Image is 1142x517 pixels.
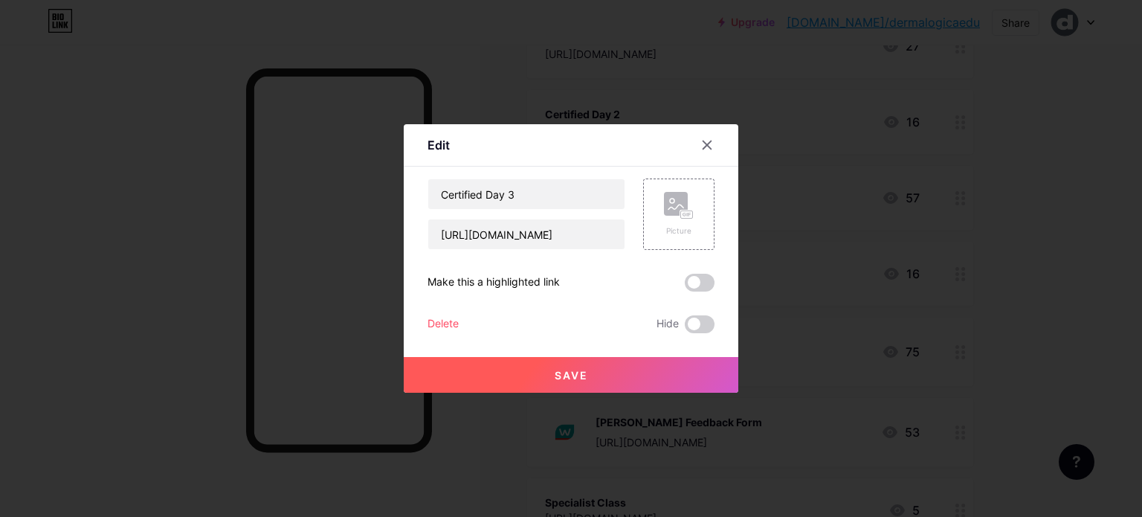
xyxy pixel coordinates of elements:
span: Save [555,369,588,382]
span: Hide [657,315,679,333]
div: Edit [428,136,450,154]
input: Title [428,179,625,209]
div: Make this a highlighted link [428,274,560,292]
div: Picture [664,225,694,237]
button: Save [404,357,738,393]
input: URL [428,219,625,249]
div: Delete [428,315,459,333]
